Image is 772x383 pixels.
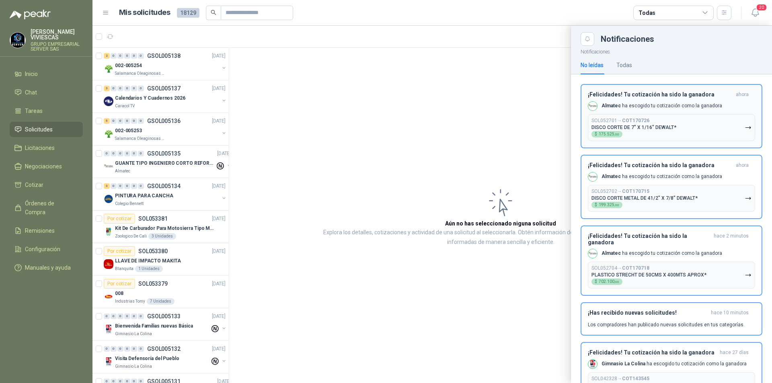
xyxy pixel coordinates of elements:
[10,66,83,82] a: Inicio
[599,203,619,207] span: 199.325
[714,233,749,246] span: hace 2 minutos
[581,61,604,70] div: No leídas
[639,8,655,17] div: Todas
[588,233,710,246] h3: ¡Felicidades! Tu cotización ha sido la ganadora
[591,265,649,271] p: SOL052704 →
[602,360,747,367] p: ha escogido tu cotización como la ganadora
[31,29,83,40] p: [PERSON_NAME] VIVIESCAS
[720,349,749,356] span: hace 27 días
[211,10,216,15] span: search
[10,159,83,174] a: Negociaciones
[588,360,597,369] img: Company Logo
[591,279,622,285] div: $
[602,361,645,367] b: Gimnasio La Colina
[588,102,597,111] img: Company Logo
[748,6,762,20] button: 20
[591,118,649,124] p: SOL052701 →
[601,35,762,43] div: Notificaciones
[10,85,83,100] a: Chat
[591,125,676,130] p: DISCO CORTE DE 7" X 1/16" DEWALT*
[31,42,83,51] p: GRUPO EMPRESARIAL SERVER SAS
[25,226,55,235] span: Remisiones
[10,10,51,19] img: Logo peakr
[588,321,745,328] p: Los compradores han publicado nuevas solicitudes en tus categorías.
[571,46,772,56] p: Notificaciones
[25,263,71,272] span: Manuales y ayuda
[588,172,597,181] img: Company Logo
[599,280,619,284] span: 702.100
[25,70,38,78] span: Inicio
[25,199,75,217] span: Órdenes de Compra
[622,188,649,194] b: COT170715
[622,265,649,271] b: COT170718
[602,103,621,109] b: Almatec
[10,223,83,238] a: Remisiones
[25,107,43,115] span: Tareas
[591,195,698,201] p: DISCO CORTE METAL DE 41/2" X 7/8" DEWALT*
[588,309,708,316] h3: ¡Has recibido nuevas solicitudes!
[588,185,755,212] button: SOL052702→COT170715DISCO CORTE METAL DE 41/2" X 7/8" DEWALT*$199.325,00
[10,103,83,119] a: Tareas
[10,196,83,220] a: Órdenes de Compra
[711,309,749,316] span: hace 10 minutos
[25,88,37,97] span: Chat
[581,84,762,148] button: ¡Felicidades! Tu cotización ha sido la ganadoraahora Company LogoAlmatec ha escogido tu cotizació...
[10,242,83,257] a: Configuración
[119,7,170,18] h1: Mis solicitudes
[599,132,619,136] span: 175.525
[25,143,55,152] span: Licitaciones
[10,177,83,193] a: Cotizar
[588,349,717,356] h3: ¡Felicidades! Tu cotización ha sido la ganadora
[588,114,755,141] button: SOL052701→COT170726DISCO CORTE DE 7" X 1/16" DEWALT*$175.525,00
[616,61,632,70] div: Todas
[602,174,621,179] b: Almatec
[614,280,619,284] span: ,00
[588,162,733,169] h3: ¡Felicidades! Tu cotización ha sido la ganadora
[581,32,594,46] button: Close
[581,155,762,219] button: ¡Felicidades! Tu cotización ha sido la ganadoraahora Company LogoAlmatec ha escogido tu cotizació...
[614,203,619,207] span: ,00
[25,162,62,171] span: Negociaciones
[736,162,749,169] span: ahora
[614,133,619,136] span: ,00
[591,202,622,208] div: $
[10,122,83,137] a: Solicitudes
[591,131,622,137] div: $
[602,173,722,180] p: ha escogido tu cotización como la ganadora
[177,8,199,18] span: 18129
[25,180,43,189] span: Cotizar
[622,376,649,381] b: COT143545
[10,33,25,48] img: Company Logo
[736,91,749,98] span: ahora
[591,272,706,278] p: PLASTICO STRECHT DE 50CMS X 400MTS APROX*
[581,225,762,296] button: ¡Felicidades! Tu cotización ha sido la ganadorahace 2 minutos Company LogoAlmatec ha escogido tu ...
[10,140,83,156] a: Licitaciones
[602,250,722,257] p: ha escogido tu cotización como la ganadora
[588,249,597,258] img: Company Logo
[10,260,83,275] a: Manuales y ayuda
[602,250,621,256] b: Almatec
[622,118,649,123] b: COT170726
[25,245,60,254] span: Configuración
[588,91,733,98] h3: ¡Felicidades! Tu cotización ha sido la ganadora
[756,4,767,11] span: 20
[25,125,53,134] span: Solicitudes
[602,102,722,109] p: ha escogido tu cotización como la ganadora
[591,188,649,195] p: SOL052702 →
[591,376,649,382] p: SOL042328 →
[581,302,762,336] button: ¡Has recibido nuevas solicitudes!hace 10 minutos Los compradores han publicado nuevas solicitudes...
[588,262,755,289] button: SOL052704→COT170718PLASTICO STRECHT DE 50CMS X 400MTS APROX*$702.100,00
